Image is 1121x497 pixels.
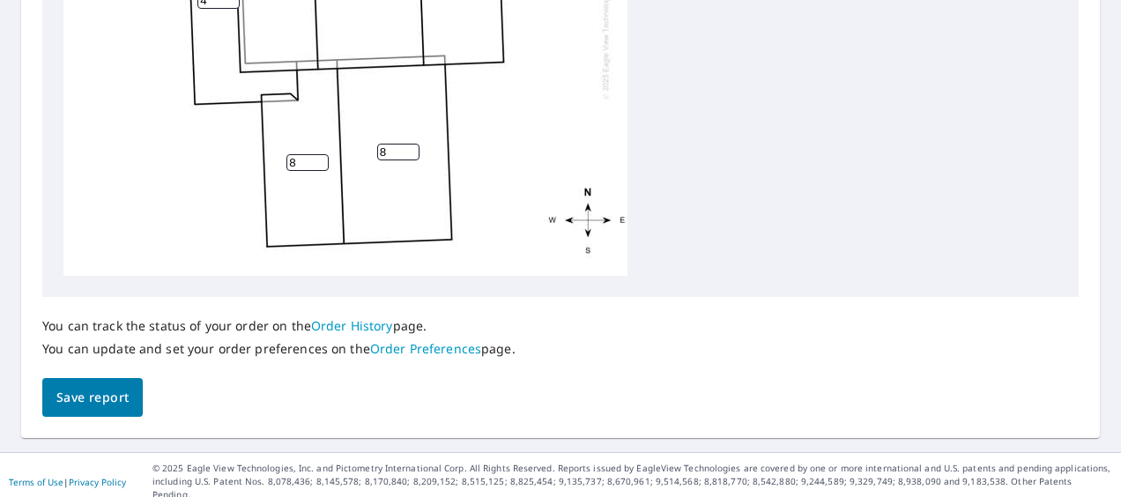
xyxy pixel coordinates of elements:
[56,387,129,409] span: Save report
[69,476,126,488] a: Privacy Policy
[42,341,516,357] p: You can update and set your order preferences on the page.
[9,476,63,488] a: Terms of Use
[9,477,126,487] p: |
[311,317,393,334] a: Order History
[42,378,143,418] button: Save report
[42,318,516,334] p: You can track the status of your order on the page.
[370,340,481,357] a: Order Preferences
